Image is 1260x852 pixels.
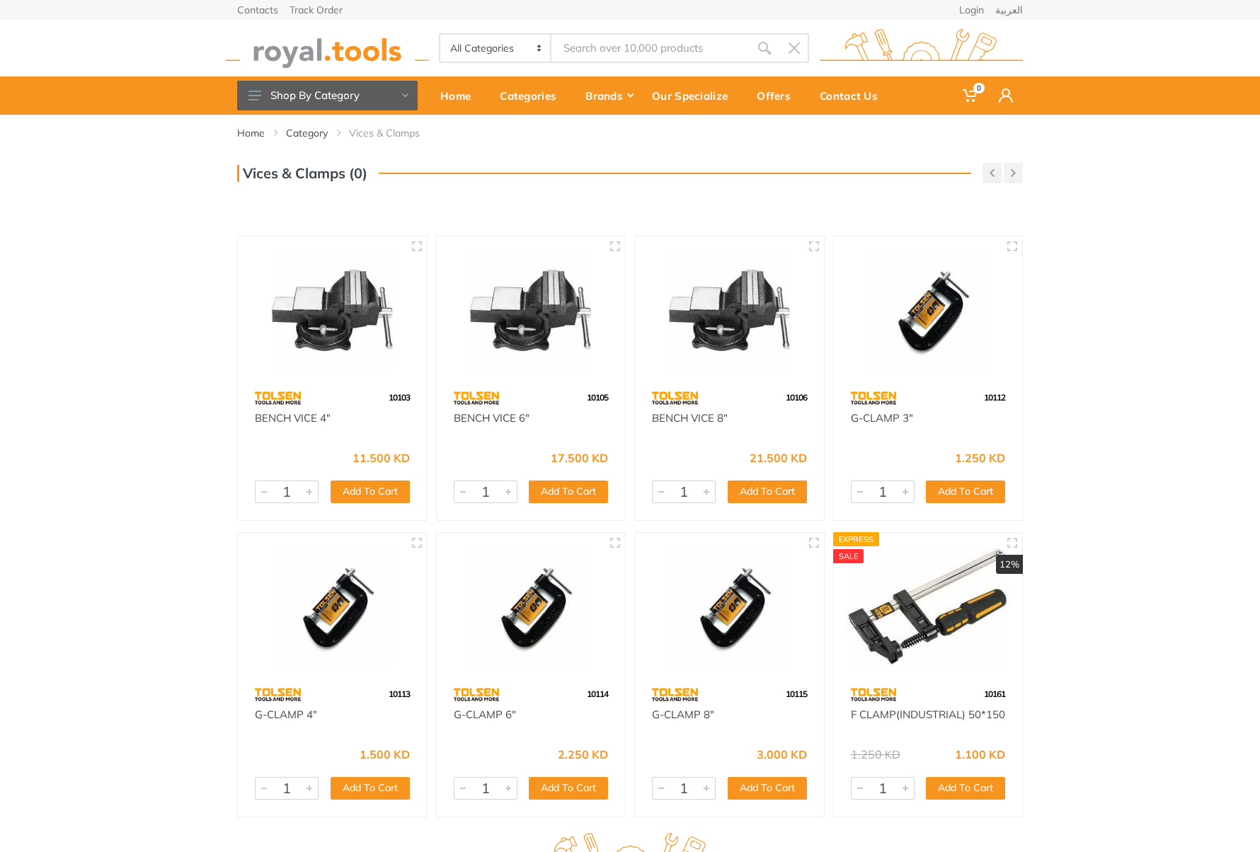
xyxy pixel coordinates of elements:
img: Royal Tools - F CLAMP(INDUSTRIAL) 50*150 [847,546,1010,668]
a: F CLAMP(INDUSTRIAL) 50*150 [851,708,1005,721]
div: 21.500 KD [750,452,807,464]
a: BENCH VICE 4" [255,411,331,425]
a: Contacts [237,5,278,15]
img: royal.tools Logo [820,29,1023,68]
button: Add To Cart [529,480,608,503]
button: Add To Cart [926,480,1005,503]
div: 17.500 KD [551,452,608,464]
span: 10115 [786,689,807,699]
a: G-CLAMP 8" [652,708,714,721]
a: Track Order [290,5,343,15]
div: 1.500 KD [360,749,410,760]
div: 1.250 KD [851,749,900,760]
a: Home [430,76,490,115]
div: 1.250 KD [955,452,1005,464]
nav: breadcrumb [237,126,1023,140]
input: Site search [551,33,750,63]
span: 0 [973,83,985,93]
span: 10105 [587,392,608,403]
img: 64.webp [255,682,301,707]
img: Royal Tools - G-CLAMP 4 [251,546,414,668]
a: G-CLAMP 3" [851,411,913,425]
div: Categories [490,81,575,110]
span: 10106 [786,392,807,403]
img: Royal Tools - G-CLAMP 3 [847,249,1010,372]
button: Add To Cart [331,480,410,503]
li: Vices & Clamps [349,126,441,140]
div: Express [833,532,880,546]
button: Add To Cart [529,777,608,800]
a: Our Specialize [642,76,747,115]
div: Contact Us [810,81,897,110]
img: 64.webp [454,386,500,410]
div: 2.250 KD [558,749,608,760]
div: 3.000 KD [757,749,807,760]
button: Add To Cart [926,777,1005,800]
a: G-CLAMP 4" [255,708,317,721]
span: 10114 [587,689,608,699]
img: 64.webp [454,682,500,707]
h3: Vices & Clamps (0) [237,165,367,182]
a: Contact Us [810,76,897,115]
img: Royal Tools - G-CLAMP 8 [648,546,811,668]
img: Royal Tools - BENCH VICE 8 [648,249,811,372]
a: Category [286,126,328,140]
a: Home [237,126,265,140]
select: Category [440,35,551,62]
img: royal.tools Logo [226,29,429,68]
span: 10113 [389,689,410,699]
img: Royal Tools - G-CLAMP 6 [449,546,613,668]
div: 11.500 KD [353,452,410,464]
img: 64.webp [652,682,698,707]
img: Royal Tools - BENCH VICE 6 [449,249,613,372]
a: 0 [953,76,989,115]
a: Login [959,5,984,15]
div: SALE [833,549,864,563]
div: Our Specialize [642,81,747,110]
div: Home [430,81,490,110]
div: Offers [747,81,810,110]
button: Add To Cart [728,777,807,800]
button: Shop By Category [237,81,418,110]
div: Brands [575,81,642,110]
span: 10161 [984,689,1005,699]
button: Add To Cart [331,777,410,800]
img: 64.webp [652,386,698,410]
a: BENCH VICE 8" [652,411,728,425]
span: 10103 [389,392,410,403]
img: 64.webp [255,386,301,410]
a: Categories [490,76,575,115]
a: BENCH VICE 6" [454,411,529,425]
img: 64.webp [851,386,897,410]
div: 1.100 KD [955,749,1005,760]
div: 12% [996,555,1023,575]
span: 10112 [984,392,1005,403]
img: 64.webp [851,682,897,707]
a: Offers [747,76,810,115]
button: Add To Cart [728,480,807,503]
img: Royal Tools - BENCH VICE 4 [251,249,414,372]
a: العربية [995,5,1023,15]
a: G-CLAMP 6" [454,708,516,721]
